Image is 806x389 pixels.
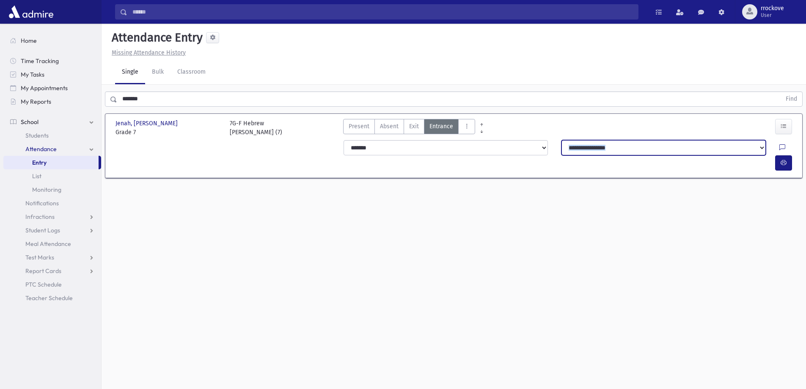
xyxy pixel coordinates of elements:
[25,226,60,234] span: Student Logs
[429,122,453,131] span: Entrance
[112,49,186,56] u: Missing Attendance History
[25,132,49,139] span: Students
[21,57,59,65] span: Time Tracking
[32,159,47,166] span: Entry
[25,213,55,221] span: Infractions
[349,122,369,131] span: Present
[3,237,101,251] a: Meal Attendance
[3,156,99,169] a: Entry
[127,4,638,19] input: Search
[25,294,73,302] span: Teacher Schedule
[145,61,171,84] a: Bulk
[25,199,59,207] span: Notifications
[3,169,101,183] a: List
[21,37,37,44] span: Home
[115,61,145,84] a: Single
[108,49,186,56] a: Missing Attendance History
[25,267,61,275] span: Report Cards
[32,186,61,193] span: Monitoring
[108,30,203,45] h5: Attendance Entry
[21,84,68,92] span: My Appointments
[3,115,101,129] a: School
[25,254,54,261] span: Test Marks
[3,210,101,223] a: Infractions
[3,95,101,108] a: My Reports
[21,118,39,126] span: School
[781,92,802,106] button: Find
[3,129,101,142] a: Students
[7,3,55,20] img: AdmirePro
[3,142,101,156] a: Attendance
[3,54,101,68] a: Time Tracking
[3,251,101,264] a: Test Marks
[3,223,101,237] a: Student Logs
[25,145,57,153] span: Attendance
[25,281,62,288] span: PTC Schedule
[116,119,179,128] span: Jenah, [PERSON_NAME]
[3,196,101,210] a: Notifications
[3,183,101,196] a: Monitoring
[3,291,101,305] a: Teacher Schedule
[3,278,101,291] a: PTC Schedule
[380,122,399,131] span: Absent
[3,68,101,81] a: My Tasks
[230,119,282,137] div: 7G-F Hebrew [PERSON_NAME] (7)
[761,5,784,12] span: rrockove
[21,71,44,78] span: My Tasks
[21,98,51,105] span: My Reports
[409,122,419,131] span: Exit
[171,61,212,84] a: Classroom
[116,128,221,137] span: Grade 7
[25,240,71,248] span: Meal Attendance
[3,264,101,278] a: Report Cards
[32,172,41,180] span: List
[343,119,475,137] div: AttTypes
[3,34,101,47] a: Home
[3,81,101,95] a: My Appointments
[761,12,784,19] span: User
